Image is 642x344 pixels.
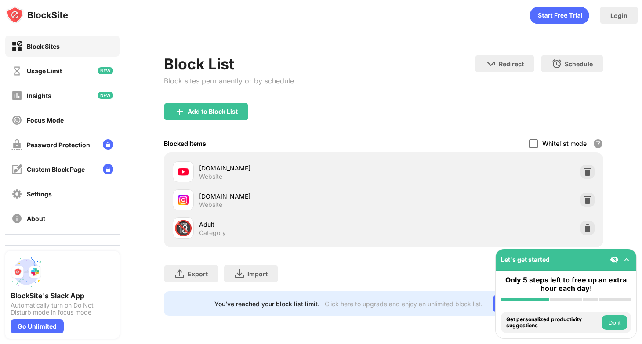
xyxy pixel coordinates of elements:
[199,173,222,181] div: Website
[27,116,64,124] div: Focus Mode
[530,7,589,24] div: animation
[27,215,45,222] div: About
[27,43,60,50] div: Block Sites
[188,270,208,278] div: Export
[11,188,22,199] img: settings-off.svg
[11,115,22,126] img: focus-off.svg
[11,164,22,175] img: customize-block-page-off.svg
[199,201,222,209] div: Website
[103,139,113,150] img: lock-menu.svg
[11,319,64,333] div: Go Unlimited
[214,300,319,308] div: You’ve reached your block list limit.
[501,256,550,263] div: Let's get started
[506,316,599,329] div: Get personalized productivity suggestions
[610,12,627,19] div: Login
[27,67,62,75] div: Usage Limit
[174,219,192,237] div: 🔞
[103,164,113,174] img: lock-menu.svg
[247,270,268,278] div: Import
[27,166,85,173] div: Custom Block Page
[493,295,553,312] div: Go Unlimited
[565,60,593,68] div: Schedule
[98,92,113,99] img: new-icon.svg
[610,255,619,264] img: eye-not-visible.svg
[11,90,22,101] img: insights-off.svg
[11,302,114,316] div: Automatically turn on Do Not Disturb mode in focus mode
[501,276,631,293] div: Only 5 steps left to free up an extra hour each day!
[27,92,51,99] div: Insights
[11,256,42,288] img: push-slack.svg
[178,167,189,177] img: favicons
[11,213,22,224] img: about-off.svg
[27,190,52,198] div: Settings
[542,140,587,147] div: Whitelist mode
[199,192,384,201] div: [DOMAIN_NAME]
[622,255,631,264] img: omni-setup-toggle.svg
[27,141,90,148] div: Password Protection
[602,315,627,330] button: Do it
[98,67,113,74] img: new-icon.svg
[11,139,22,150] img: password-protection-off.svg
[178,195,189,205] img: favicons
[188,108,238,115] div: Add to Block List
[325,300,482,308] div: Click here to upgrade and enjoy an unlimited block list.
[164,140,206,147] div: Blocked Items
[6,6,68,24] img: logo-blocksite.svg
[499,60,524,68] div: Redirect
[164,76,294,85] div: Block sites permanently or by schedule
[199,229,226,237] div: Category
[11,41,22,52] img: block-on.svg
[11,291,114,300] div: BlockSite's Slack App
[11,65,22,76] img: time-usage-off.svg
[164,55,294,73] div: Block List
[199,163,384,173] div: [DOMAIN_NAME]
[199,220,384,229] div: Adult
